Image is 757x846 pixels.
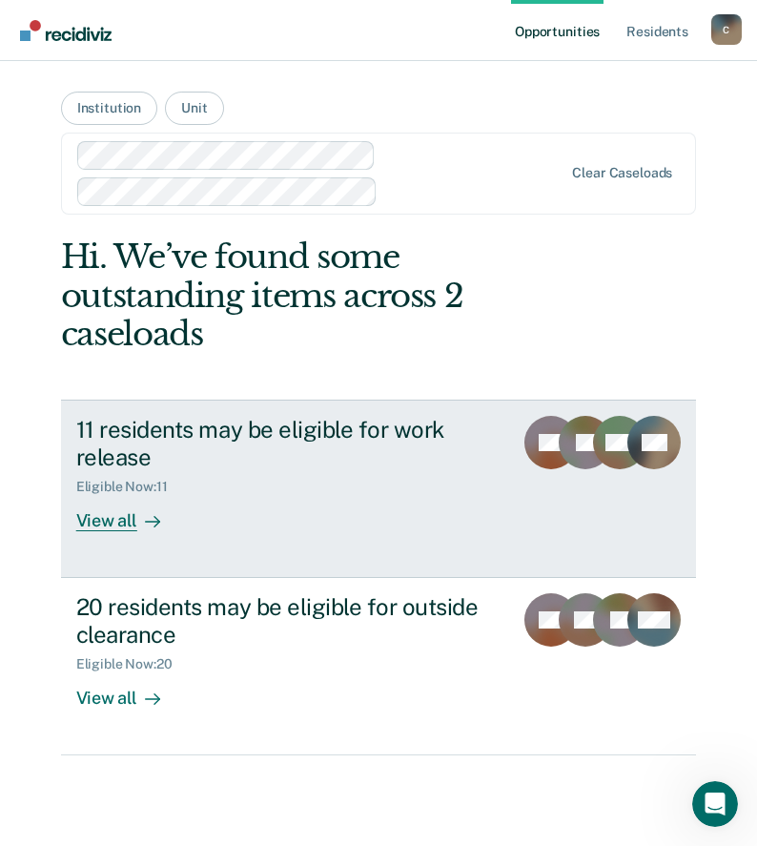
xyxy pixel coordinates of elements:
div: View all [76,495,183,532]
div: Eligible Now : 11 [76,479,183,495]
div: 11 residents may be eligible for work release [76,416,499,471]
a: 11 residents may be eligible for work releaseEligible Now:11View all [61,400,697,578]
div: Eligible Now : 20 [76,656,188,672]
div: Hi. We’ve found some outstanding items across 2 caseloads [61,237,569,354]
div: 20 residents may be eligible for outside clearance [76,593,499,649]
div: C [711,14,742,45]
div: View all [76,672,183,710]
img: Recidiviz [20,20,112,41]
button: Profile dropdown button [711,14,742,45]
button: Unit [165,92,223,125]
div: Clear caseloads [572,165,672,181]
button: Institution [61,92,157,125]
a: 20 residents may be eligible for outside clearanceEligible Now:20View all [61,578,697,755]
iframe: Intercom live chat [692,781,738,827]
